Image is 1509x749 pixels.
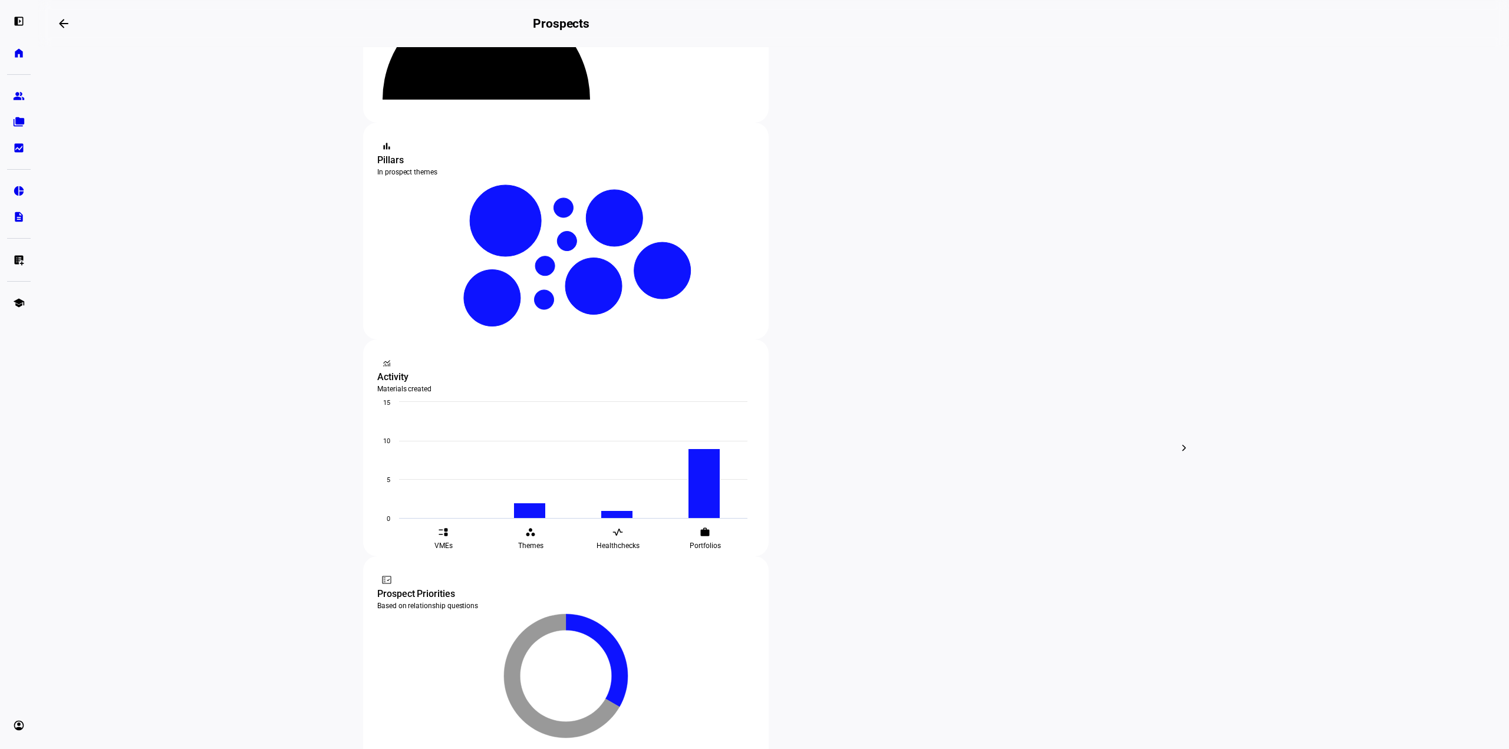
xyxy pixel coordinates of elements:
[13,15,25,27] eth-mat-symbol: left_panel_open
[377,370,754,384] div: Activity
[57,17,71,31] mat-icon: arrow_backwards
[381,140,393,152] mat-icon: bar_chart
[377,153,754,167] div: Pillars
[13,254,25,266] eth-mat-symbol: list_alt_add
[381,357,393,369] mat-icon: monitoring
[7,205,31,229] a: description
[13,90,25,102] eth-mat-symbol: group
[13,720,25,731] eth-mat-symbol: account_circle
[612,527,623,537] eth-mat-symbol: vital_signs
[438,527,449,537] eth-mat-symbol: event_list
[7,179,31,203] a: pie_chart
[387,515,390,523] text: 0
[518,541,543,550] span: Themes
[700,527,710,537] eth-mat-symbol: work
[377,601,754,611] div: Based on relationship questions
[383,399,390,407] text: 15
[13,116,25,128] eth-mat-symbol: folder_copy
[377,167,754,177] div: In prospect themes
[434,541,453,550] span: VMEs
[377,384,754,394] div: Materials created
[381,574,393,586] mat-icon: fact_check
[525,527,536,537] eth-mat-symbol: workspaces
[13,47,25,59] eth-mat-symbol: home
[690,541,721,550] span: Portfolios
[13,185,25,197] eth-mat-symbol: pie_chart
[7,136,31,160] a: bid_landscape
[7,41,31,65] a: home
[1177,441,1191,455] mat-icon: chevron_right
[377,587,754,601] div: Prospect Priorities
[597,541,640,550] span: Healthchecks
[7,110,31,134] a: folder_copy
[13,211,25,223] eth-mat-symbol: description
[387,476,390,484] text: 5
[383,437,390,445] text: 10
[7,84,31,108] a: group
[13,142,25,154] eth-mat-symbol: bid_landscape
[13,297,25,309] eth-mat-symbol: school
[533,17,589,31] h2: Prospects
